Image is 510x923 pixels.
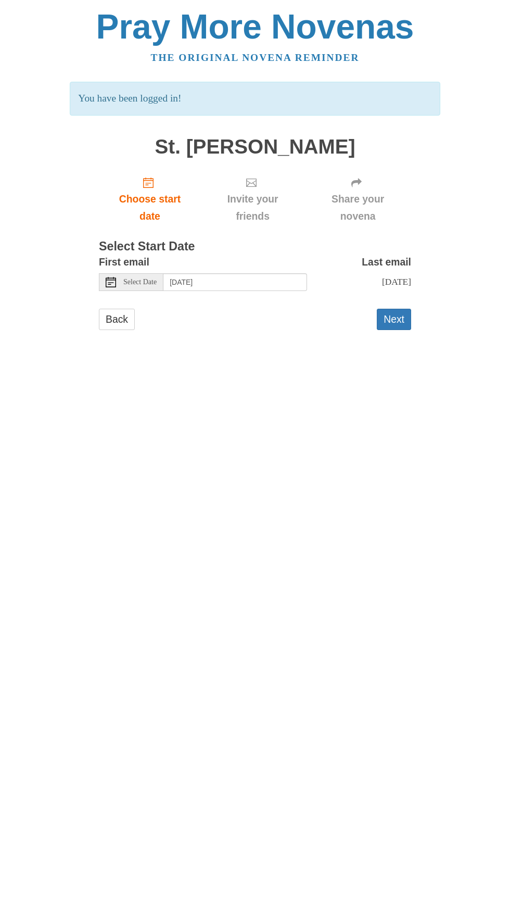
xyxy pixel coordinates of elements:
p: You have been logged in! [70,82,440,116]
span: Share your novena [315,191,401,225]
span: Select Date [123,279,157,286]
span: [DATE] [382,276,411,287]
button: Next [377,309,411,330]
a: Back [99,309,135,330]
h1: St. [PERSON_NAME] [99,136,411,158]
h3: Select Start Date [99,240,411,254]
div: Click "Next" to confirm your start date first. [201,168,304,230]
span: Invite your friends [211,191,294,225]
div: Click "Next" to confirm your start date first. [304,168,411,230]
a: Pray More Novenas [96,7,414,46]
span: Choose start date [109,191,190,225]
label: Last email [362,254,411,271]
a: The original novena reminder [151,52,360,63]
a: Choose start date [99,168,201,230]
label: First email [99,254,149,271]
